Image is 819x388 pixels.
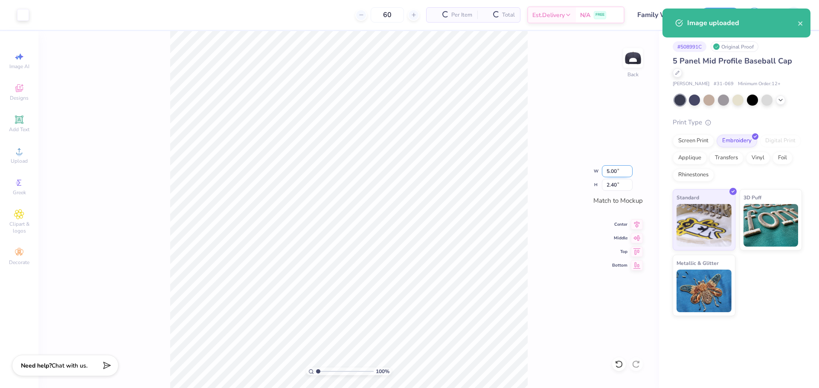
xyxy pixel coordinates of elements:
[746,152,770,164] div: Vinyl
[677,270,732,312] img: Metallic & Glitter
[9,126,29,133] span: Add Text
[677,259,719,267] span: Metallic & Glitter
[502,11,515,20] span: Total
[627,71,639,78] div: Back
[9,63,29,70] span: Image AI
[687,18,798,28] div: Image uploaded
[21,362,52,370] strong: Need help?
[760,135,801,147] div: Digital Print
[631,6,694,23] input: Untitled Design
[451,11,472,20] span: Per Item
[709,152,743,164] div: Transfers
[673,169,714,181] div: Rhinestones
[738,80,781,88] span: Minimum Order: 12 +
[673,135,714,147] div: Screen Print
[673,152,707,164] div: Applique
[612,235,627,241] span: Middle
[717,135,757,147] div: Embroidery
[714,80,734,88] span: # 31-069
[13,189,26,196] span: Greek
[612,249,627,255] span: Top
[673,118,802,127] div: Print Type
[612,221,627,227] span: Center
[10,95,29,101] span: Designs
[4,221,34,234] span: Clipart & logos
[612,262,627,268] span: Bottom
[673,80,709,88] span: [PERSON_NAME]
[52,362,87,370] span: Chat with us.
[743,193,761,202] span: 3D Puff
[673,41,706,52] div: # 508991C
[711,41,758,52] div: Original Proof
[580,11,590,20] span: N/A
[743,204,799,247] img: 3D Puff
[9,259,29,266] span: Decorate
[673,56,792,66] span: 5 Panel Mid Profile Baseball Cap
[677,204,732,247] img: Standard
[376,368,389,375] span: 100 %
[677,193,699,202] span: Standard
[798,18,804,28] button: close
[595,12,604,18] span: FREE
[371,7,404,23] input: – –
[773,152,793,164] div: Foil
[11,158,28,164] span: Upload
[532,11,565,20] span: Est. Delivery
[624,49,642,66] img: Back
